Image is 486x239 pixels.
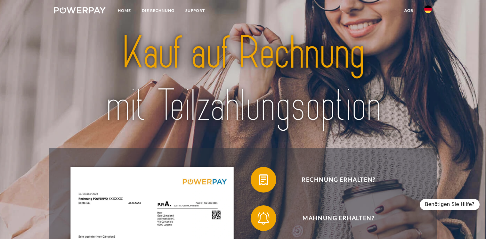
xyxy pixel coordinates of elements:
img: qb_bill.svg [255,172,271,188]
span: Mahnung erhalten? [260,205,417,231]
button: Rechnung erhalten? [251,167,417,193]
a: SUPPORT [180,5,210,16]
a: DIE RECHNUNG [136,5,180,16]
img: logo-powerpay-white.svg [54,7,106,13]
img: de [424,5,432,13]
span: Rechnung erhalten? [260,167,417,193]
img: title-powerpay_de.svg [73,24,413,135]
div: Benötigen Sie Hilfe? [420,199,480,210]
button: Mahnung erhalten? [251,205,417,231]
a: agb [399,5,419,16]
iframe: Schaltfläche zum Öffnen des Messaging-Fensters [460,213,481,234]
a: Home [112,5,136,16]
img: qb_bell.svg [255,210,271,226]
